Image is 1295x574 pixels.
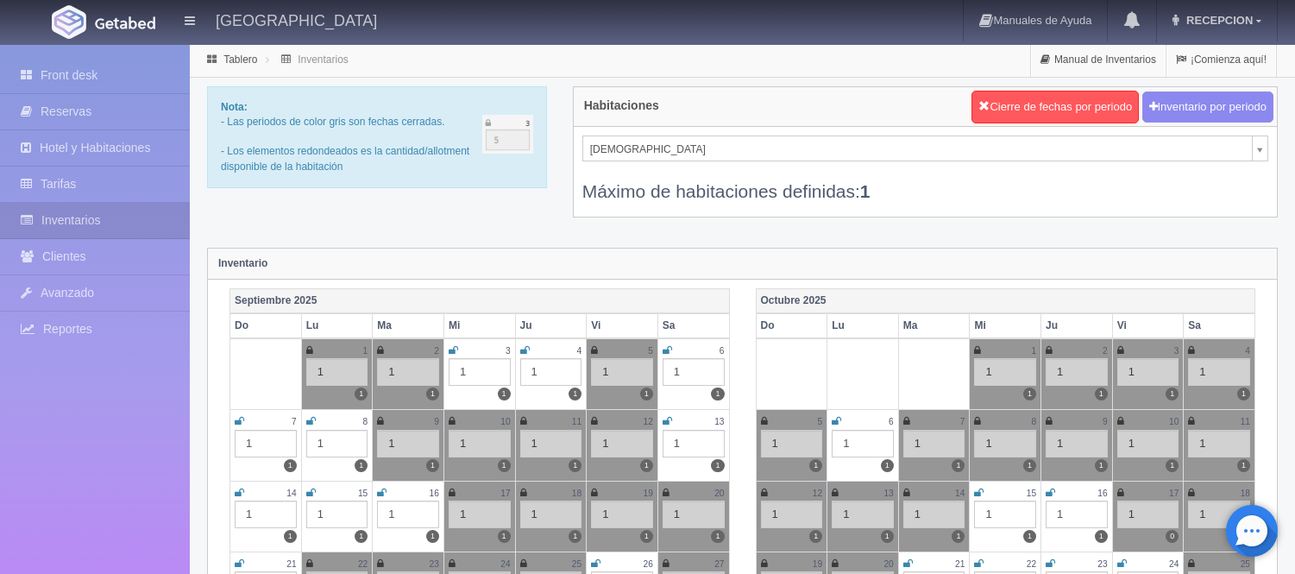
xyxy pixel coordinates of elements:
label: 1 [711,530,724,543]
label: 1 [426,530,439,543]
th: Mi [443,313,515,338]
small: 1 [1031,346,1036,356]
small: 14 [955,489,965,498]
div: Máximo de habitaciones definidas: [582,161,1268,204]
th: Ma [898,313,970,338]
small: 12 [813,489,822,498]
a: Inventarios [298,54,349,66]
img: Getabed [95,16,155,29]
small: 9 [1103,417,1108,426]
strong: Inventario [218,257,267,269]
small: 16 [430,489,439,498]
label: 1 [1166,388,1179,401]
div: 1 [520,358,582,386]
a: ¡Comienza aquí! [1166,43,1276,77]
small: 1 [363,346,368,356]
label: 1 [1095,459,1108,472]
label: 1 [711,459,724,472]
div: 1 [1117,501,1179,528]
img: Getabed [52,5,86,39]
div: 1 [832,501,894,528]
div: 1 [663,358,725,386]
div: 1 [377,430,439,457]
small: 6 [889,417,894,426]
label: 1 [498,459,511,472]
small: 7 [960,417,965,426]
div: 1 [1188,430,1250,457]
div: 1 [1188,501,1250,528]
small: 7 [292,417,297,426]
th: Lu [301,313,373,338]
span: [DEMOGRAPHIC_DATA] [590,136,1245,162]
small: 8 [363,417,368,426]
label: 1 [1237,459,1250,472]
small: 25 [1241,559,1250,569]
button: Inventario por periodo [1142,91,1273,123]
div: 1 [1046,358,1108,386]
div: 1 [235,501,297,528]
div: 1 [306,501,368,528]
label: 1 [355,459,368,472]
small: 13 [714,417,724,426]
label: 1 [1095,388,1108,401]
small: 21 [955,559,965,569]
small: 9 [434,417,439,426]
small: 2 [1103,346,1108,356]
label: 1 [952,459,965,472]
label: 1 [569,388,581,401]
div: 1 [761,430,823,457]
label: 1 [1095,530,1108,543]
label: 1 [1023,530,1036,543]
small: 27 [714,559,724,569]
a: [DEMOGRAPHIC_DATA] [582,136,1268,161]
div: 1 [520,501,582,528]
label: 1 [355,388,368,401]
label: 1 [1166,459,1179,472]
div: - Las periodos de color gris son fechas cerradas. - Los elementos redondeados es la cantidad/allo... [207,86,547,188]
small: 6 [720,346,725,356]
div: 1 [449,358,511,386]
div: 1 [903,501,965,528]
span: RECEPCION [1182,14,1253,27]
div: 1 [974,501,1036,528]
label: 1 [640,530,653,543]
label: 1 [1237,388,1250,401]
label: 0 [1166,530,1179,543]
small: 25 [572,559,581,569]
small: 11 [572,417,581,426]
div: 1 [663,501,725,528]
small: 24 [500,559,510,569]
label: 1 [711,388,724,401]
div: 1 [1188,358,1250,386]
small: 20 [883,559,893,569]
small: 19 [813,559,822,569]
div: 1 [591,430,653,457]
th: Do [230,313,302,338]
small: 3 [506,346,511,356]
label: 1 [881,459,894,472]
small: 15 [1027,489,1036,498]
label: 1 [284,459,297,472]
label: 1 [640,459,653,472]
label: 1 [809,530,822,543]
small: 13 [883,489,893,498]
small: 18 [572,489,581,498]
div: 1 [449,501,511,528]
b: Nota: [221,101,248,113]
small: 2 [434,346,439,356]
small: 15 [358,489,368,498]
small: 10 [500,417,510,426]
div: 1 [974,430,1036,457]
b: 1 [860,181,871,201]
label: 1 [498,388,511,401]
small: 5 [648,346,653,356]
th: Do [756,313,827,338]
label: 1 [569,459,581,472]
th: Ju [515,313,587,338]
div: 1 [591,358,653,386]
small: 21 [286,559,296,569]
label: 1 [809,459,822,472]
label: 1 [640,388,653,401]
label: 1 [426,388,439,401]
label: 1 [426,459,439,472]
